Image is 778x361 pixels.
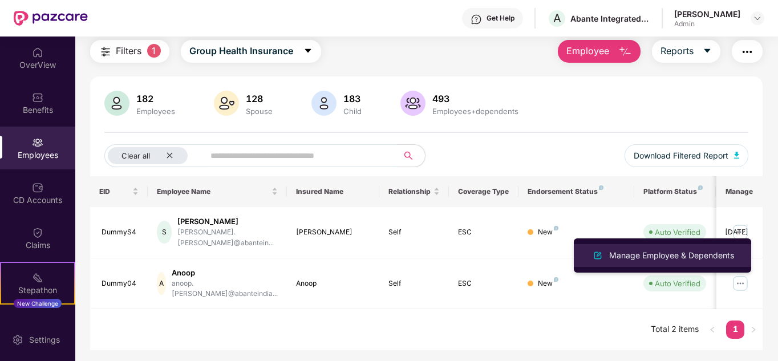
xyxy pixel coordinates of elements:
th: Employee Name [148,176,287,207]
div: Endorsement Status [528,187,625,196]
img: svg+xml;base64,PHN2ZyB4bWxucz0iaHR0cDovL3d3dy53My5vcmcvMjAwMC9zdmciIHdpZHRoPSIyNCIgaGVpZ2h0PSIyNC... [740,45,754,59]
img: svg+xml;base64,PHN2ZyBpZD0iRW5kb3JzZW1lbnRzIiB4bWxucz0iaHR0cDovL3d3dy53My5vcmcvMjAwMC9zdmciIHdpZH... [32,317,43,328]
img: svg+xml;base64,PHN2ZyB4bWxucz0iaHR0cDovL3d3dy53My5vcmcvMjAwMC9zdmciIHdpZHRoPSIyNCIgaGVpZ2h0PSIyNC... [99,45,112,59]
img: svg+xml;base64,PHN2ZyB4bWxucz0iaHR0cDovL3d3dy53My5vcmcvMjAwMC9zdmciIHdpZHRoPSI4IiBoZWlnaHQ9IjgiIH... [599,185,603,190]
img: svg+xml;base64,PHN2ZyB4bWxucz0iaHR0cDovL3d3dy53My5vcmcvMjAwMC9zdmciIHdpZHRoPSIyMSIgaGVpZ2h0PSIyMC... [32,272,43,283]
th: Manage [716,176,763,207]
li: Total 2 items [651,321,699,339]
div: Admin [674,19,740,29]
img: svg+xml;base64,PHN2ZyB4bWxucz0iaHR0cDovL3d3dy53My5vcmcvMjAwMC9zdmciIHdpZHRoPSI4IiBoZWlnaHQ9IjgiIH... [698,185,703,190]
img: svg+xml;base64,PHN2ZyB4bWxucz0iaHR0cDovL3d3dy53My5vcmcvMjAwMC9zdmciIHhtbG5zOnhsaW5rPSJodHRwOi8vd3... [311,91,337,116]
button: Clear allclose [104,144,208,167]
button: Reportscaret-down [652,40,720,63]
div: 493 [430,93,521,104]
div: anoop.[PERSON_NAME]@abanteindia... [172,278,278,300]
div: Auto Verified [655,226,700,238]
span: Employee Name [157,187,269,196]
li: 1 [726,321,744,339]
span: Clear all [121,151,150,160]
div: New Challenge [14,299,62,308]
span: left [709,326,716,333]
button: Filters1 [90,40,169,63]
div: 182 [134,93,177,104]
img: svg+xml;base64,PHN2ZyBpZD0iQmVuZWZpdHMiIHhtbG5zPSJodHRwOi8vd3d3LnczLm9yZy8yMDAwL3N2ZyIgd2lkdGg9Ij... [32,92,43,103]
img: svg+xml;base64,PHN2ZyB4bWxucz0iaHR0cDovL3d3dy53My5vcmcvMjAwMC9zdmciIHdpZHRoPSI4IiBoZWlnaHQ9IjgiIH... [554,277,558,282]
div: ESC [458,278,509,289]
img: svg+xml;base64,PHN2ZyB4bWxucz0iaHR0cDovL3d3dy53My5vcmcvMjAwMC9zdmciIHhtbG5zOnhsaW5rPSJodHRwOi8vd3... [734,152,740,159]
img: svg+xml;base64,PHN2ZyBpZD0iU2V0dGluZy0yMHgyMCIgeG1sbnM9Imh0dHA6Ly93d3cudzMub3JnLzIwMDAvc3ZnIiB3aW... [12,334,23,346]
th: Insured Name [287,176,380,207]
span: Reports [661,44,694,58]
img: svg+xml;base64,PHN2ZyB4bWxucz0iaHR0cDovL3d3dy53My5vcmcvMjAwMC9zdmciIHhtbG5zOnhsaW5rPSJodHRwOi8vd3... [618,45,632,59]
span: right [750,326,757,333]
span: caret-down [703,46,712,56]
div: Platform Status [643,187,706,196]
div: Child [341,107,364,116]
img: svg+xml;base64,PHN2ZyBpZD0iQ2xhaW0iIHhtbG5zPSJodHRwOi8vd3d3LnczLm9yZy8yMDAwL3N2ZyIgd2lkdGg9IjIwIi... [32,227,43,238]
a: 1 [726,321,744,338]
span: close [166,152,173,159]
div: S [157,221,172,244]
img: svg+xml;base64,PHN2ZyBpZD0iSGVscC0zMngzMiIgeG1sbnM9Imh0dHA6Ly93d3cudzMub3JnLzIwMDAvc3ZnIiB3aWR0aD... [471,14,482,25]
div: Get Help [487,14,514,23]
button: Download Filtered Report [625,144,749,167]
img: manageButton [731,274,749,293]
div: Anoop [172,267,278,278]
img: svg+xml;base64,PHN2ZyB4bWxucz0iaHR0cDovL3d3dy53My5vcmcvMjAwMC9zdmciIHhtbG5zOnhsaW5rPSJodHRwOi8vd3... [104,91,129,116]
span: EID [99,187,131,196]
li: Next Page [744,321,763,339]
img: svg+xml;base64,PHN2ZyBpZD0iRHJvcGRvd24tMzJ4MzIiIHhtbG5zPSJodHRwOi8vd3d3LnczLm9yZy8yMDAwL3N2ZyIgd2... [753,14,762,23]
div: New [538,227,558,238]
button: Employee [558,40,641,63]
span: search [397,151,419,160]
div: Employees [134,107,177,116]
div: ESC [458,227,509,238]
span: Filters [116,44,141,58]
img: svg+xml;base64,PHN2ZyB4bWxucz0iaHR0cDovL3d3dy53My5vcmcvMjAwMC9zdmciIHdpZHRoPSI4IiBoZWlnaHQ9IjgiIH... [554,226,558,230]
img: manageButton [731,223,749,241]
img: svg+xml;base64,PHN2ZyB4bWxucz0iaHR0cDovL3d3dy53My5vcmcvMjAwMC9zdmciIHhtbG5zOnhsaW5rPSJodHRwOi8vd3... [591,249,605,262]
div: Settings [26,334,63,346]
img: svg+xml;base64,PHN2ZyB4bWxucz0iaHR0cDovL3d3dy53My5vcmcvMjAwMC9zdmciIHhtbG5zOnhsaW5rPSJodHRwOi8vd3... [214,91,239,116]
div: Manage Employee & Dependents [607,249,736,262]
th: EID [90,176,148,207]
div: 183 [341,93,364,104]
div: Dummy04 [102,278,139,289]
div: New [538,278,558,289]
th: Coverage Type [449,176,518,207]
div: Stepathon [1,285,74,296]
img: New Pazcare Logo [14,11,88,26]
img: svg+xml;base64,PHN2ZyBpZD0iRW1wbG95ZWVzIiB4bWxucz0iaHR0cDovL3d3dy53My5vcmcvMjAwMC9zdmciIHdpZHRoPS... [32,137,43,148]
div: [PERSON_NAME] [674,9,740,19]
span: Download Filtered Report [634,149,728,162]
div: DummyS4 [102,227,139,238]
div: Self [388,278,440,289]
span: A [553,11,561,25]
span: Relationship [388,187,431,196]
span: caret-down [303,46,313,56]
li: Previous Page [703,321,722,339]
img: svg+xml;base64,PHN2ZyBpZD0iSG9tZSIgeG1sbnM9Imh0dHA6Ly93d3cudzMub3JnLzIwMDAvc3ZnIiB3aWR0aD0iMjAiIG... [32,47,43,58]
span: 1 [147,44,161,58]
div: Anoop [296,278,371,289]
div: Auto Verified [655,278,700,289]
div: Abante Integrated P 4 [570,13,650,24]
img: svg+xml;base64,PHN2ZyBpZD0iQ0RfQWNjb3VudHMiIGRhdGEtbmFtZT0iQ0QgQWNjb3VudHMiIHhtbG5zPSJodHRwOi8vd3... [32,182,43,193]
button: right [744,321,763,339]
div: A [157,272,166,295]
button: Group Health Insurancecaret-down [181,40,321,63]
th: Relationship [379,176,449,207]
div: [PERSON_NAME].[PERSON_NAME]@abantein... [177,227,278,249]
div: 128 [244,93,275,104]
span: Employee [566,44,609,58]
div: Self [388,227,440,238]
button: left [703,321,722,339]
span: Group Health Insurance [189,44,293,58]
div: [PERSON_NAME] [177,216,278,227]
div: Spouse [244,107,275,116]
button: search [397,144,426,167]
div: [PERSON_NAME] [296,227,371,238]
div: Employees+dependents [430,107,521,116]
img: svg+xml;base64,PHN2ZyB4bWxucz0iaHR0cDovL3d3dy53My5vcmcvMjAwMC9zdmciIHhtbG5zOnhsaW5rPSJodHRwOi8vd3... [400,91,426,116]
